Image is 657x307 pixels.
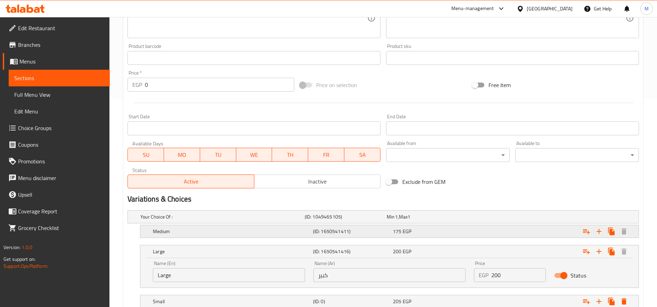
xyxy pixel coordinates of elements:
[164,148,200,162] button: MO
[308,148,344,162] button: FR
[3,186,110,203] a: Upsell
[386,51,639,65] input: Please enter product sku
[18,24,104,32] span: Edit Restaurant
[3,262,48,271] a: Support.OpsPlatform
[3,136,110,153] a: Coupons
[391,2,626,35] textarea: مزيج من المكسرات المحمصة والعسل داخل عجينة ذهبية محلاة
[618,225,630,238] button: Delete Medium
[128,51,380,65] input: Please enter product barcode
[128,194,639,204] h2: Variations & Choices
[14,91,104,99] span: Full Menu View
[605,245,618,258] button: Clone new choice
[313,298,390,305] h5: (ID: 0)
[254,174,380,188] button: Inactive
[403,247,411,256] span: EGP
[515,148,639,162] div: ​
[305,213,384,220] h5: (ID: 1049465105)
[644,5,649,12] span: M
[18,224,104,232] span: Grocery Checklist
[618,245,630,258] button: Delete Large
[3,255,35,264] span: Get support on:
[527,5,573,12] div: [GEOGRAPHIC_DATA]
[605,225,618,238] button: Clone new choice
[14,74,104,82] span: Sections
[488,81,511,89] span: Free item
[593,245,605,258] button: Add new choice
[3,170,110,186] a: Menu disclaimer
[386,148,510,162] div: ​
[3,243,20,252] span: Version:
[257,177,378,187] span: Inactive
[570,271,586,280] span: Status
[153,298,310,305] h5: Small
[344,148,380,162] button: SA
[403,297,411,306] span: EGP
[18,190,104,199] span: Upsell
[140,213,302,220] h5: Your Choice Of :
[393,247,401,256] span: 200
[153,228,310,235] h5: Medium
[313,228,390,235] h5: (ID: 1650541411)
[403,227,411,236] span: EGP
[387,213,466,220] div: ,
[393,227,401,236] span: 175
[580,225,593,238] button: Add choice group
[131,150,161,160] span: SU
[272,148,308,162] button: TH
[18,207,104,215] span: Coverage Report
[316,81,357,89] span: Price on selection
[3,203,110,220] a: Coverage Report
[132,2,367,35] textarea: Blend of toasted nuts and honey inside a sweetened golden dough.
[153,268,305,282] input: Enter name En
[18,41,104,49] span: Branches
[313,268,466,282] input: Enter name Ar
[451,5,494,13] div: Menu-management
[593,225,605,238] button: Add new choice
[132,80,142,89] p: EGP
[200,148,236,162] button: TU
[18,174,104,182] span: Menu disclaimer
[18,157,104,165] span: Promotions
[393,297,401,306] span: 205
[22,243,32,252] span: 1.0.0
[203,150,233,160] span: TU
[347,150,378,160] span: SA
[3,220,110,236] a: Grocery Checklist
[399,212,408,221] span: Max
[9,103,110,120] a: Edit Menu
[9,70,110,86] a: Sections
[9,86,110,103] a: Full Menu View
[131,177,251,187] span: Active
[3,53,110,70] a: Menus
[580,245,593,258] button: Add choice group
[479,271,488,279] p: EGP
[311,150,342,160] span: FR
[18,140,104,149] span: Coupons
[491,268,546,282] input: Please enter price
[3,153,110,170] a: Promotions
[387,212,395,221] span: Min
[402,178,445,186] span: Exclude from GEM
[395,212,398,221] span: 1
[313,248,390,255] h5: (ID: 1650541416)
[140,245,639,258] div: Expand
[3,20,110,36] a: Edit Restaurant
[153,248,310,255] h5: Large
[128,148,164,162] button: SU
[18,124,104,132] span: Choice Groups
[128,211,639,223] div: Expand
[145,78,294,92] input: Please enter price
[19,57,104,66] span: Menus
[408,212,410,221] span: 1
[236,148,272,162] button: WE
[14,107,104,116] span: Edit Menu
[239,150,270,160] span: WE
[167,150,197,160] span: MO
[128,174,254,188] button: Active
[140,225,639,238] div: Expand
[275,150,305,160] span: TH
[3,36,110,53] a: Branches
[3,120,110,136] a: Choice Groups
